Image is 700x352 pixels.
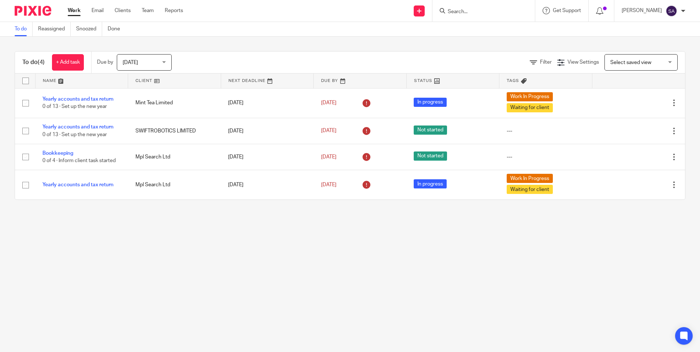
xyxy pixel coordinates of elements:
img: Pixie [15,6,51,16]
h1: To do [22,59,45,66]
td: Mpl Search Ltd [128,144,221,170]
span: Not started [414,151,447,161]
td: [DATE] [221,170,314,200]
span: In progress [414,98,447,107]
span: (4) [38,59,45,65]
a: Yearly accounts and tax return [42,97,113,102]
td: Mpl Search Ltd [128,170,221,200]
a: Yearly accounts and tax return [42,124,113,130]
span: Filter [540,60,552,65]
span: [DATE] [321,128,336,134]
a: Clients [115,7,131,14]
span: Select saved view [610,60,651,65]
a: Reassigned [38,22,71,36]
span: Work In Progress [507,92,553,101]
span: Tags [507,79,519,83]
a: To do [15,22,33,36]
span: [DATE] [123,60,138,65]
a: Done [108,22,126,36]
a: Reports [165,7,183,14]
span: In progress [414,179,447,188]
td: [DATE] [221,88,314,118]
div: --- [507,127,585,135]
a: Work [68,7,81,14]
img: svg%3E [666,5,677,17]
span: Waiting for client [507,103,553,112]
a: Team [142,7,154,14]
div: --- [507,153,585,161]
span: [DATE] [321,100,336,105]
a: Snoozed [76,22,102,36]
span: View Settings [567,60,599,65]
span: 0 of 13 · Set up the new year [42,104,107,109]
span: [DATE] [321,154,336,160]
span: Waiting for client [507,185,553,194]
p: [PERSON_NAME] [622,7,662,14]
p: Due by [97,59,113,66]
a: Bookkeeping [42,151,73,156]
span: Not started [414,126,447,135]
input: Search [447,9,513,15]
td: [DATE] [221,118,314,144]
span: Get Support [553,8,581,13]
td: [DATE] [221,144,314,170]
a: Yearly accounts and tax return [42,182,113,187]
span: [DATE] [321,182,336,187]
span: 0 of 4 · Inform client task started [42,158,116,163]
span: Work In Progress [507,174,553,183]
td: Mint Tea Limited [128,88,221,118]
a: + Add task [52,54,84,71]
td: SWIFTROBOTICS LIMITED [128,118,221,144]
a: Email [92,7,104,14]
span: 0 of 13 · Set up the new year [42,132,107,137]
